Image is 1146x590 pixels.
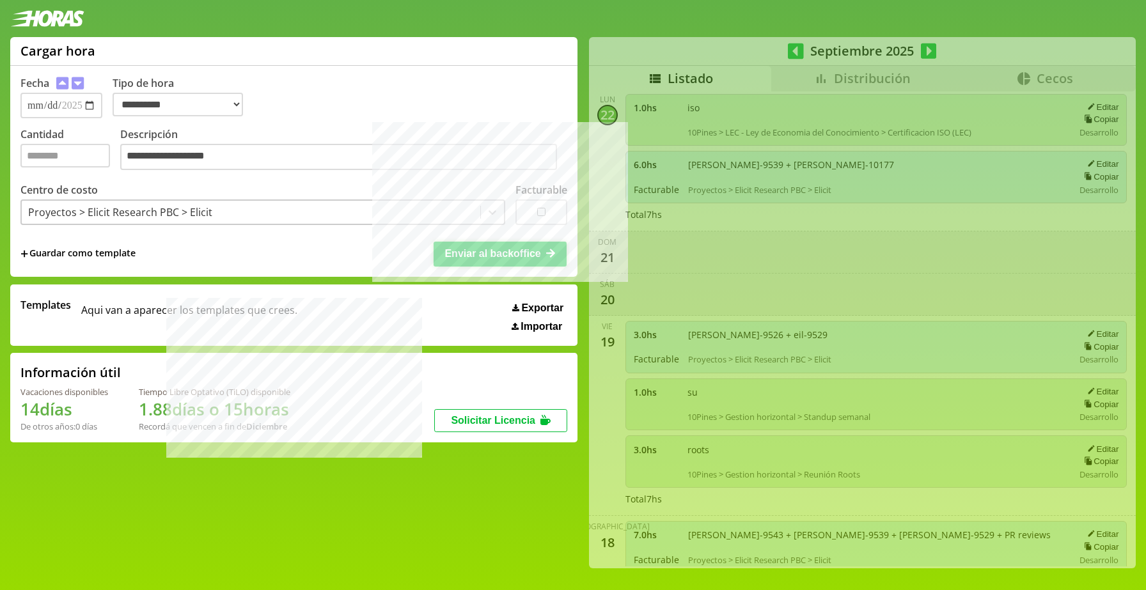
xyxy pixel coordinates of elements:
[434,409,567,432] button: Solicitar Licencia
[20,386,108,398] div: Vacaciones disponibles
[139,386,290,398] div: Tiempo Libre Optativo (TiLO) disponible
[20,42,95,59] h1: Cargar hora
[113,76,253,118] label: Tipo de hora
[20,364,121,381] h2: Información útil
[139,398,290,421] h1: 1.88 días o 15 horas
[120,144,557,171] textarea: Descripción
[20,144,110,167] input: Cantidad
[81,298,297,332] span: Aqui van a aparecer los templates que crees.
[20,398,108,421] h1: 14 días
[444,248,540,259] span: Enviar al backoffice
[508,302,567,314] button: Exportar
[20,127,120,174] label: Cantidad
[10,10,84,27] img: logotipo
[521,321,562,332] span: Importar
[113,93,243,116] select: Tipo de hora
[20,247,28,261] span: +
[20,183,98,197] label: Centro de costo
[20,298,71,312] span: Templates
[451,415,535,426] span: Solicitar Licencia
[20,76,49,90] label: Fecha
[515,183,567,197] label: Facturable
[434,242,567,266] button: Enviar al backoffice
[521,302,563,314] span: Exportar
[20,247,136,261] span: +Guardar como template
[20,421,108,432] div: De otros años: 0 días
[28,205,212,219] div: Proyectos > Elicit Research PBC > Elicit
[120,127,567,174] label: Descripción
[246,421,287,432] b: Diciembre
[139,421,290,432] div: Recordá que vencen a fin de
